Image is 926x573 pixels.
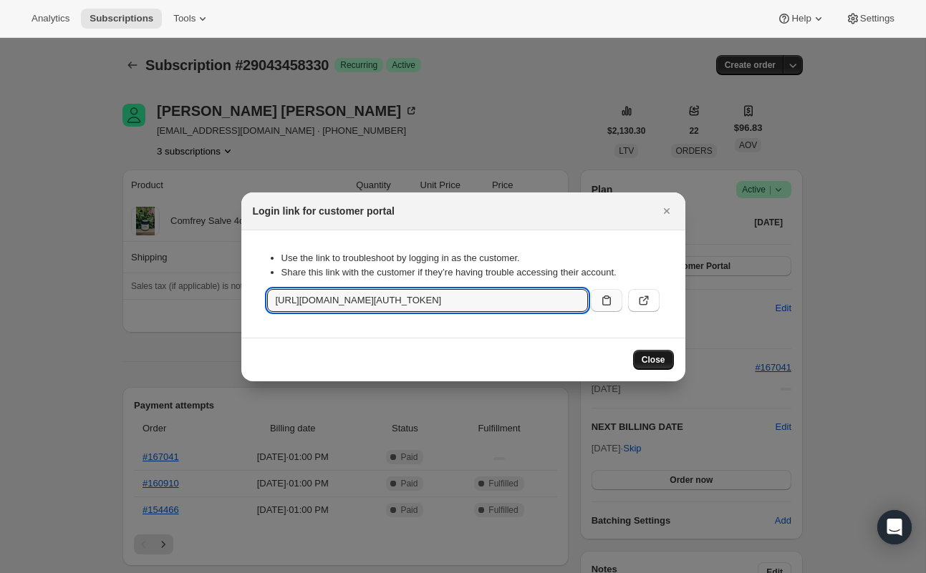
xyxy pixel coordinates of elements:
button: Settings [837,9,903,29]
button: Close [657,201,677,221]
button: Help [768,9,834,29]
span: Settings [860,13,894,24]
div: Open Intercom Messenger [877,510,912,544]
span: Help [791,13,811,24]
button: Analytics [23,9,78,29]
span: Close [642,354,665,366]
button: Tools [165,9,218,29]
li: Share this link with the customer if they’re having trouble accessing their account. [281,265,660,280]
h2: Login link for customer portal [253,204,395,218]
span: Subscriptions [90,13,153,24]
button: Close [633,350,674,370]
span: Tools [173,13,196,24]
li: Use the link to troubleshoot by logging in as the customer. [281,251,660,265]
button: Subscriptions [81,9,162,29]
span: Analytics [32,13,69,24]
